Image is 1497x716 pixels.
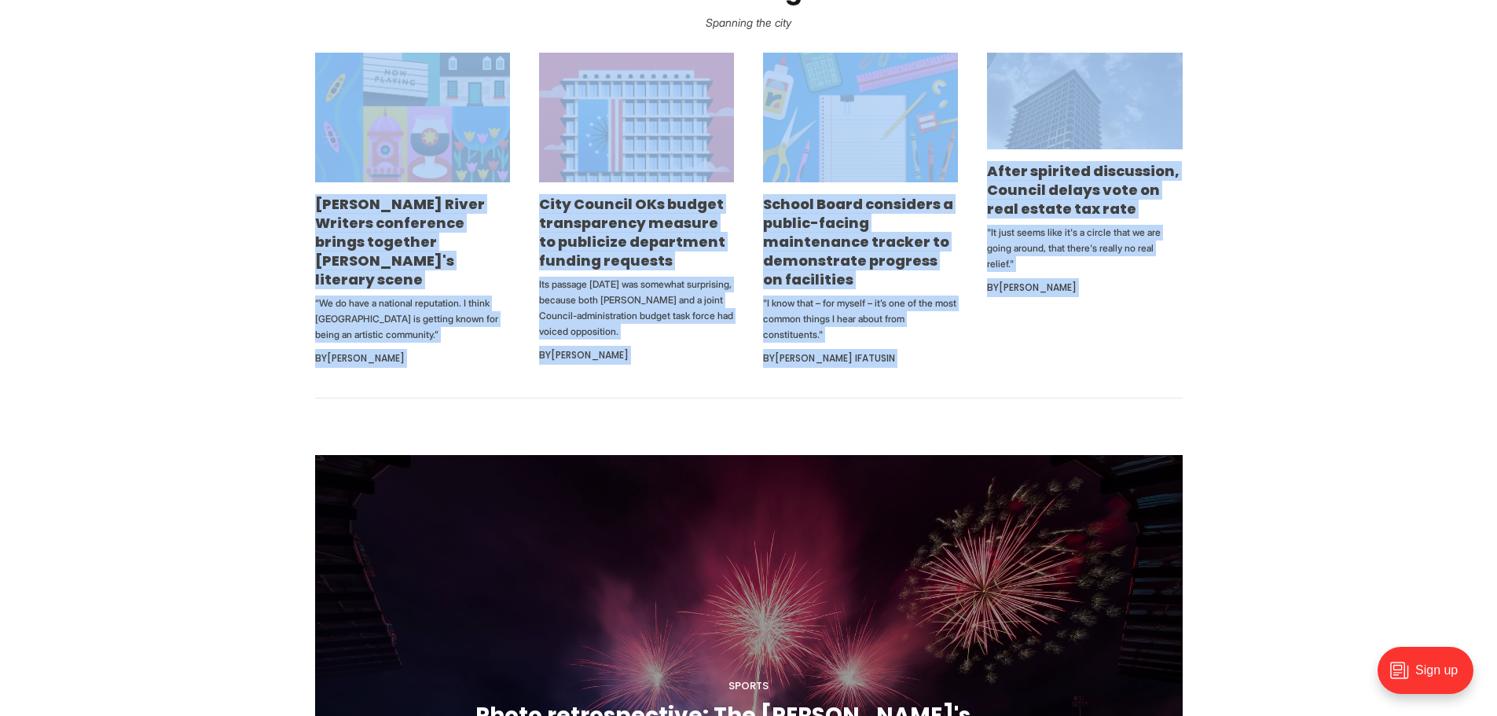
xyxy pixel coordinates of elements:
[763,296,958,343] p: "I know that – for myself – it’s one of the most common things I hear about from constituents."
[551,348,629,362] a: [PERSON_NAME]
[763,194,953,289] a: School Board considers a public-facing maintenance tracker to demonstrate progress on facilities
[763,53,958,182] img: School Board considers a public-facing maintenance tracker to demonstrate progress on facilities
[539,346,734,365] div: By
[327,351,405,365] a: [PERSON_NAME]
[987,225,1182,272] p: "It just seems like it's a circle that we are going around, that there's really no real relief."
[539,194,725,270] a: City Council OKs budget transparency measure to publicize department funding requests
[25,12,1472,34] p: Spanning the city
[728,678,769,693] a: Sports
[539,53,734,182] img: City Council OKs budget transparency measure to publicize department funding requests
[763,349,958,368] div: By
[315,296,510,343] p: “We do have a national reputation. I think [GEOGRAPHIC_DATA] is getting known for being an artist...
[315,349,510,368] div: By
[1364,639,1497,716] iframe: portal-trigger
[987,161,1180,218] a: After spirited discussion, Council delays vote on real estate tax rate
[999,281,1077,294] a: [PERSON_NAME]
[539,277,734,340] p: Its passage [DATE] was somewhat surprising, because both [PERSON_NAME] and a joint Council-admini...
[987,278,1182,297] div: By
[315,53,510,182] img: James River Writers conference brings together Richmond's literary scene
[987,53,1182,149] img: After spirited discussion, Council delays vote on real estate tax rate
[315,194,485,289] a: [PERSON_NAME] River Writers conference brings together [PERSON_NAME]'s literary scene
[775,351,895,365] a: [PERSON_NAME] Ifatusin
